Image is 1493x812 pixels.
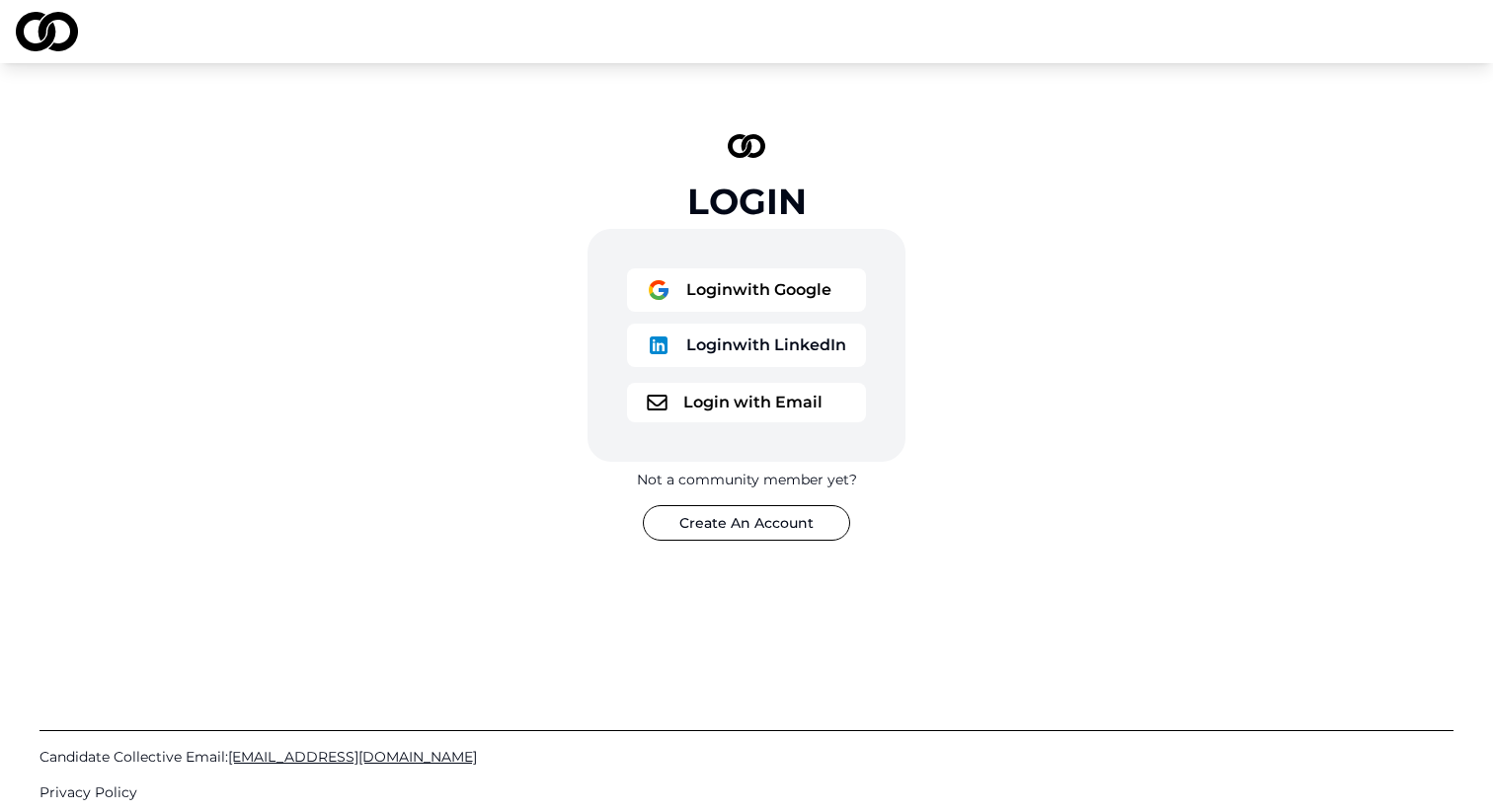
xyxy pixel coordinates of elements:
img: logo [647,395,668,410]
a: Privacy Policy [39,782,1454,802]
a: Candidate Collective Email:[EMAIL_ADDRESS][DOMAIN_NAME] [39,747,1454,767]
button: logoLogin with Email [627,383,866,422]
img: logo [728,134,765,158]
img: logo [16,12,78,51]
img: logo [647,333,670,357]
button: Create An Account [643,505,850,541]
span: [EMAIL_ADDRESS][DOMAIN_NAME] [228,748,477,766]
img: logo [647,278,670,302]
div: Login [687,182,807,221]
button: logoLoginwith LinkedIn [627,324,866,367]
div: Not a community member yet? [637,470,857,489]
button: logoLoginwith Google [627,268,866,312]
